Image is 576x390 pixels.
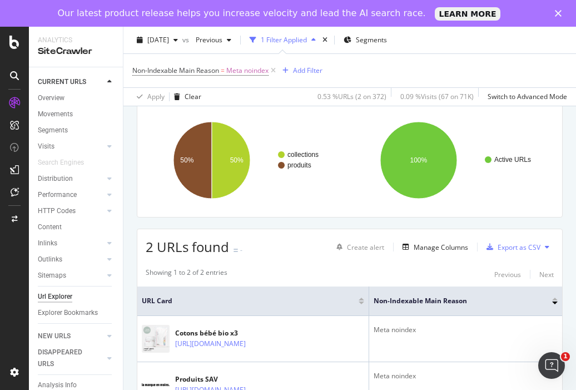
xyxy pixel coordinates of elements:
img: Equal [234,249,238,252]
div: 1 Filter Applied [261,35,307,45]
div: Search Engines [38,157,84,169]
div: Meta noindex [374,371,558,381]
a: Content [38,221,115,233]
text: 50% [230,156,244,164]
button: [DATE] [132,31,182,49]
a: CURRENT URLS [38,76,104,88]
div: Inlinks [38,238,57,249]
a: Url Explorer [38,291,115,303]
span: Non-Indexable Main Reason [132,66,219,75]
div: Cotons bébé bio x3 [175,328,282,338]
span: 1 [561,352,570,361]
button: Export as CSV [482,238,540,256]
button: Previous [191,31,236,49]
div: Outlinks [38,254,62,265]
div: Clear [185,92,201,101]
div: 0.53 % URLs ( 2 on 372 ) [317,92,386,101]
a: NEW URLS [38,330,104,342]
a: Performance [38,189,104,201]
span: 2025 Jul. 31st [147,35,169,45]
iframe: Intercom live chat [538,352,565,379]
button: Apply [132,88,165,106]
svg: A chart. [146,112,347,209]
div: Export as CSV [498,243,540,252]
button: Create alert [332,238,384,256]
div: Previous [494,270,521,279]
button: Next [539,268,554,281]
div: Distribution [38,173,73,185]
button: Add Filter [278,64,322,77]
span: URL Card [142,296,356,306]
text: 100% [410,156,428,164]
button: Switch to Advanced Mode [483,88,567,106]
div: SiteCrawler [38,45,114,58]
div: Add Filter [293,66,322,75]
div: Overview [38,92,64,104]
text: 50% [180,156,193,164]
div: Produits SAV [175,374,282,384]
a: Outlinks [38,254,104,265]
a: Inlinks [38,238,104,249]
div: Create alert [347,243,384,252]
button: Manage Columns [398,240,468,254]
a: Overview [38,92,115,104]
a: DISAPPEARED URLS [38,347,104,370]
span: Meta noindex [226,63,269,78]
div: Explorer Bookmarks [38,307,98,319]
span: vs [182,35,191,45]
div: CURRENT URLS [38,76,86,88]
a: [URL][DOMAIN_NAME] [175,338,246,349]
div: Content [38,221,62,233]
button: Previous [494,268,521,281]
div: Sitemaps [38,270,66,282]
span: Previous [191,35,222,45]
span: 2 URLs found [146,238,229,256]
div: Manage Columns [414,243,468,252]
span: = [221,66,225,75]
div: DISAPPEARED URLS [38,347,94,370]
a: Segments [38,125,115,136]
button: 1 Filter Applied [245,31,320,49]
div: Visits [38,141,54,152]
div: times [320,34,330,46]
a: Sitemaps [38,270,104,282]
div: Meta noindex [374,325,558,335]
text: Active URLs [494,156,531,164]
button: Clear [170,88,201,106]
div: HTTP Codes [38,205,76,217]
div: - [240,245,242,255]
div: NEW URLS [38,330,71,342]
a: HTTP Codes [38,205,104,217]
a: Explorer Bookmarks [38,307,115,319]
div: Url Explorer [38,291,72,303]
img: main image [142,325,170,353]
div: Next [539,270,554,279]
div: Analytics [38,36,114,45]
div: Segments [38,125,68,136]
a: Distribution [38,173,104,185]
div: Fermer [555,10,566,17]
div: 0.09 % Visits ( 67 on 71K ) [400,92,474,101]
div: Performance [38,189,77,201]
div: Switch to Advanced Mode [488,92,567,101]
svg: A chart. [352,112,554,209]
span: Segments [356,35,387,45]
button: Segments [339,31,391,49]
text: collections [287,151,319,159]
a: LEARN MORE [435,7,501,21]
div: Our latest product release helps you increase velocity and lead the AI search race. [58,8,426,19]
a: Search Engines [38,157,95,169]
text: produits [287,161,311,169]
a: Movements [38,108,115,120]
div: Apply [147,92,165,101]
a: Visits [38,141,104,152]
div: Movements [38,108,73,120]
div: Showing 1 to 2 of 2 entries [146,268,227,281]
span: Non-Indexable Main Reason [374,296,535,306]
